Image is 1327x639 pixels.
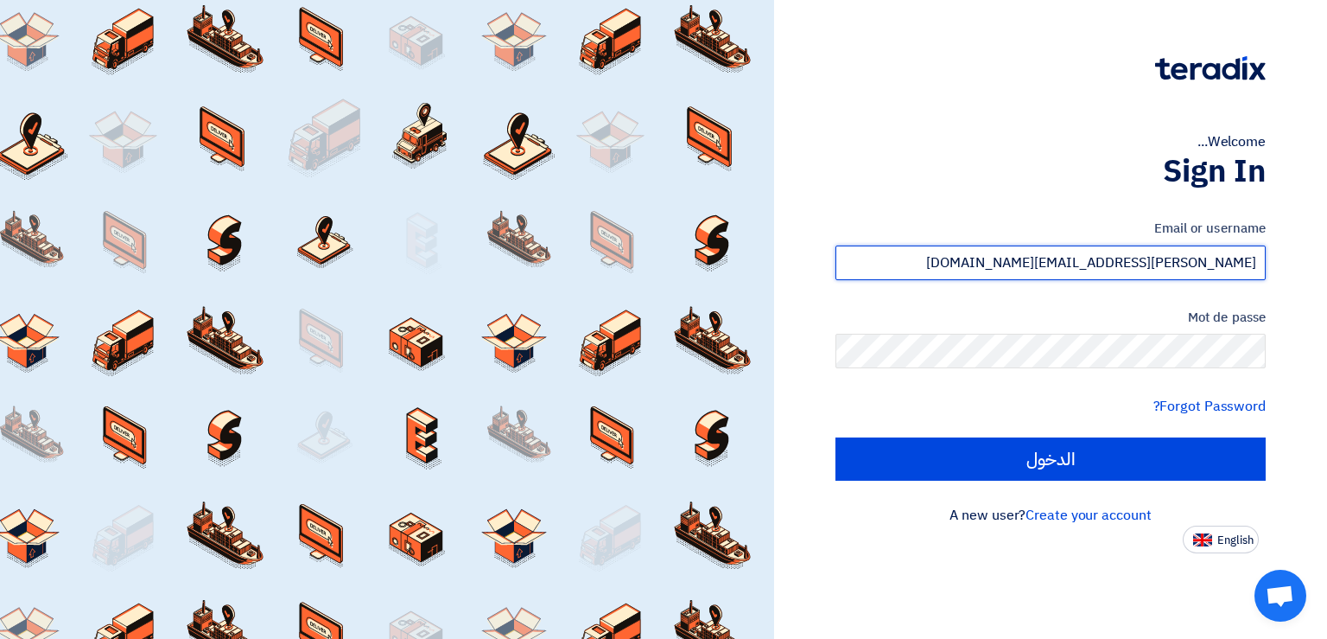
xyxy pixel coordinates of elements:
a: Open chat [1254,570,1306,622]
h1: Sign In [835,152,1266,190]
div: A new user? [835,505,1266,526]
label: Mot de passe [835,308,1266,328]
div: Welcome... [835,131,1266,152]
a: Forgot Password? [1153,396,1266,417]
span: English [1217,534,1254,546]
input: Enter your business email or username... [835,246,1266,280]
button: English [1183,526,1259,553]
img: en-US.png [1193,534,1212,546]
label: Email or username [835,219,1266,239]
img: Teradix logo [1155,56,1266,80]
a: Create your account [1025,505,1151,526]
input: الدخول [835,438,1266,481]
